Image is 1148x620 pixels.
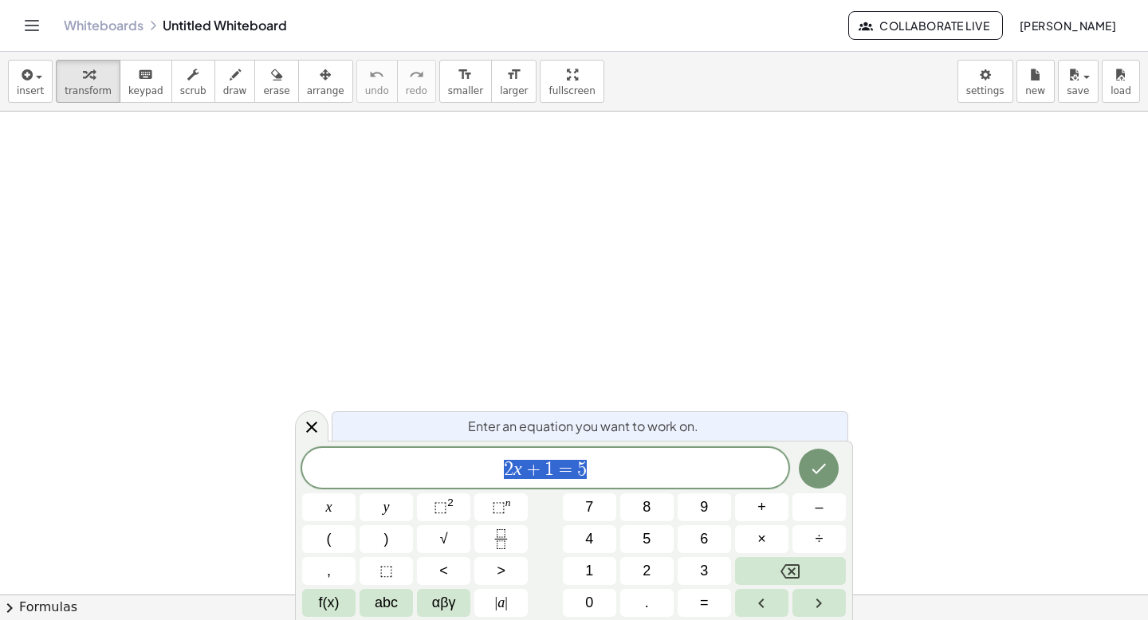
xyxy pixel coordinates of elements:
span: [PERSON_NAME] [1019,18,1116,33]
button: load [1102,60,1140,103]
i: format_size [458,65,473,84]
button: ( [302,525,356,553]
button: insert [8,60,53,103]
button: , [302,557,356,585]
span: 6 [700,528,708,550]
button: x [302,493,356,521]
span: < [439,560,448,582]
i: format_size [506,65,521,84]
button: fullscreen [540,60,603,103]
button: transform [56,60,120,103]
var: x [513,458,522,479]
span: ⬚ [434,499,447,515]
span: fullscreen [548,85,595,96]
span: 4 [585,528,593,550]
button: format_sizesmaller [439,60,492,103]
span: + [522,460,545,479]
span: 0 [585,592,593,614]
span: 2 [643,560,651,582]
i: undo [369,65,384,84]
button: Absolute value [474,589,528,617]
button: save [1058,60,1099,103]
button: Greek alphabet [417,589,470,617]
span: keypad [128,85,163,96]
span: undo [365,85,389,96]
span: x [326,496,332,518]
span: ⬚ [379,560,393,582]
a: Whiteboards [64,18,143,33]
button: new [1016,60,1055,103]
button: redoredo [397,60,436,103]
sup: 2 [447,496,454,508]
i: keyboard [138,65,153,84]
button: scrub [171,60,215,103]
button: Minus [792,493,846,521]
span: smaller [448,85,483,96]
sup: n [505,496,511,508]
span: ÷ [816,528,824,550]
button: keyboardkeypad [120,60,172,103]
span: f(x) [319,592,340,614]
button: format_sizelarger [491,60,537,103]
span: ) [384,528,389,550]
i: redo [409,65,424,84]
button: Square root [417,525,470,553]
span: ( [327,528,332,550]
button: Alphabet [360,589,413,617]
span: new [1025,85,1045,96]
span: > [497,560,505,582]
span: save [1067,85,1089,96]
button: ) [360,525,413,553]
button: settings [957,60,1013,103]
span: a [495,592,508,614]
button: 7 [563,493,616,521]
button: Functions [302,589,356,617]
span: | [505,594,508,610]
span: Enter an equation you want to work on. [468,417,698,436]
button: 1 [563,557,616,585]
span: 9 [700,496,708,518]
span: redo [406,85,427,96]
span: , [327,560,331,582]
button: arrange [298,60,353,103]
span: 2 [504,460,513,479]
button: Equals [678,589,731,617]
span: 3 [700,560,708,582]
span: ⬚ [492,499,505,515]
span: √ [440,528,448,550]
button: Backspace [735,557,846,585]
span: abc [375,592,398,614]
button: 2 [620,557,674,585]
span: load [1111,85,1131,96]
button: 3 [678,557,731,585]
span: × [757,528,766,550]
span: – [815,496,823,518]
button: Plus [735,493,788,521]
span: y [383,496,390,518]
span: erase [263,85,289,96]
button: [PERSON_NAME] [1006,11,1129,40]
button: 8 [620,493,674,521]
span: insert [17,85,44,96]
span: Collaborate Live [862,18,989,33]
button: . [620,589,674,617]
button: Superscript [474,493,528,521]
span: settings [966,85,1005,96]
button: Greater than [474,557,528,585]
button: 4 [563,525,616,553]
span: scrub [180,85,206,96]
button: 5 [620,525,674,553]
span: + [757,496,766,518]
button: erase [254,60,298,103]
span: 8 [643,496,651,518]
button: Left arrow [735,589,788,617]
span: draw [223,85,247,96]
span: transform [65,85,112,96]
span: arrange [307,85,344,96]
span: 1 [545,460,554,479]
button: Divide [792,525,846,553]
button: Toggle navigation [19,13,45,38]
span: 5 [643,528,651,550]
span: = [700,592,709,614]
span: = [554,460,577,479]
